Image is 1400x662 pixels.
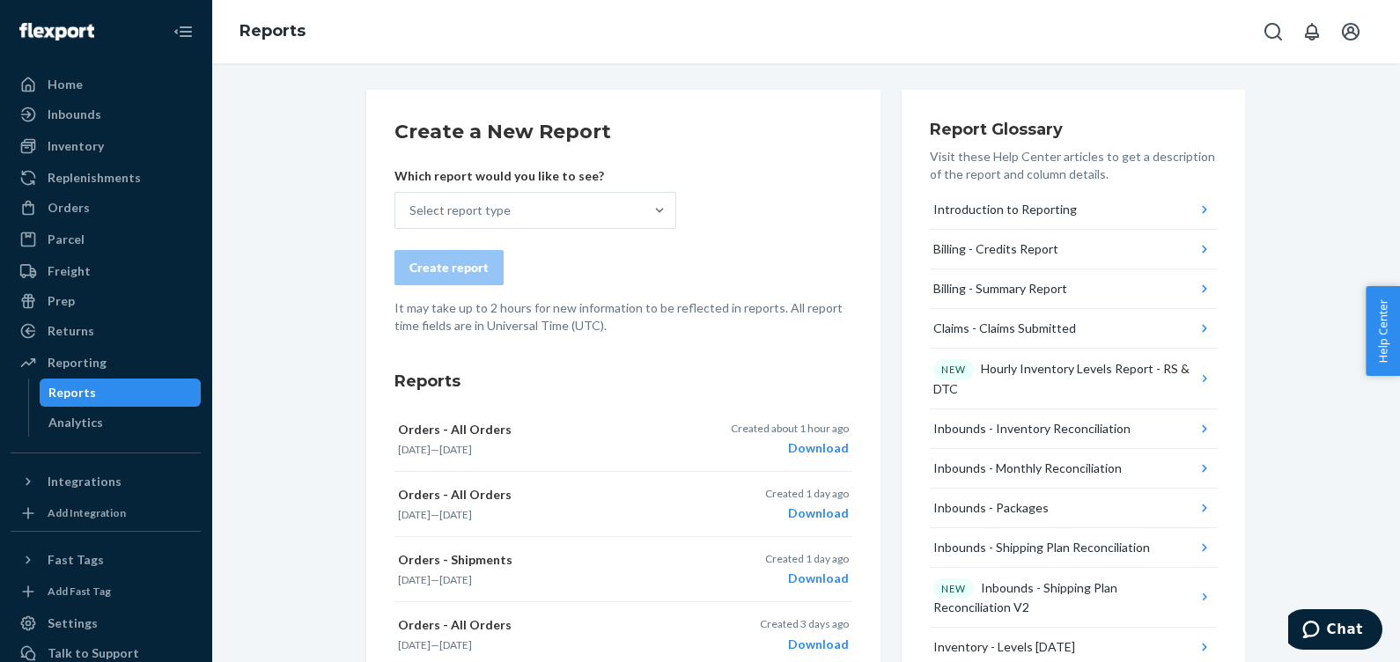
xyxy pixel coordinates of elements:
[933,499,1049,517] div: Inbounds - Packages
[1288,609,1382,653] iframe: Opens a widget where you can chat to one of our agents
[11,467,201,496] button: Integrations
[1294,14,1330,49] button: Open notifications
[48,106,101,123] div: Inbounds
[409,202,511,219] div: Select report type
[398,572,696,587] p: —
[930,230,1217,269] button: Billing - Credits Report
[941,363,966,377] p: NEW
[48,76,83,93] div: Home
[439,573,472,586] time: [DATE]
[48,231,85,248] div: Parcel
[765,551,849,566] p: Created 1 day ago
[933,420,1131,438] div: Inbounds - Inventory Reconciliation
[48,354,107,371] div: Reporting
[11,225,201,254] a: Parcel
[930,409,1217,449] button: Inbounds - Inventory Reconciliation
[930,309,1217,349] button: Claims - Claims Submitted
[941,582,966,596] p: NEW
[40,408,202,437] a: Analytics
[394,407,852,472] button: Orders - All Orders[DATE]—[DATE]Created about 1 hour agoDownload
[930,190,1217,230] button: Introduction to Reporting
[398,486,696,504] p: Orders - All Orders
[760,636,849,653] div: Download
[398,616,696,634] p: Orders - All Orders
[439,638,472,651] time: [DATE]
[11,100,201,129] a: Inbounds
[765,570,849,587] div: Download
[48,614,98,632] div: Settings
[930,269,1217,309] button: Billing - Summary Report
[11,132,201,160] a: Inventory
[11,546,201,574] button: Fast Tags
[930,118,1217,141] h3: Report Glossary
[394,472,852,537] button: Orders - All Orders[DATE]—[DATE]Created 1 day agoDownload
[394,167,676,185] p: Which report would you like to see?
[765,504,849,522] div: Download
[731,421,849,436] p: Created about 1 hour ago
[933,460,1122,477] div: Inbounds - Monthly Reconciliation
[19,23,94,40] img: Flexport logo
[439,443,472,456] time: [DATE]
[48,473,122,490] div: Integrations
[48,584,111,599] div: Add Fast Tag
[48,262,91,280] div: Freight
[930,528,1217,568] button: Inbounds - Shipping Plan Reconciliation
[933,240,1058,258] div: Billing - Credits Report
[11,581,201,602] a: Add Fast Tag
[930,568,1217,629] button: NEWInbounds - Shipping Plan Reconciliation V2
[11,257,201,285] a: Freight
[11,164,201,192] a: Replenishments
[394,250,504,285] button: Create report
[398,551,696,569] p: Orders - Shipments
[48,414,103,431] div: Analytics
[394,118,852,146] h2: Create a New Report
[11,503,201,524] a: Add Integration
[11,609,201,637] a: Settings
[11,317,201,345] a: Returns
[731,439,849,457] div: Download
[398,573,431,586] time: [DATE]
[933,201,1077,218] div: Introduction to Reporting
[48,199,90,217] div: Orders
[48,292,75,310] div: Prep
[398,443,431,456] time: [DATE]
[933,320,1076,337] div: Claims - Claims Submitted
[11,287,201,315] a: Prep
[1256,14,1291,49] button: Open Search Box
[765,486,849,501] p: Created 1 day ago
[409,259,489,276] div: Create report
[398,421,696,438] p: Orders - All Orders
[48,644,139,662] div: Talk to Support
[933,578,1197,617] div: Inbounds - Shipping Plan Reconciliation V2
[398,638,431,651] time: [DATE]
[48,137,104,155] div: Inventory
[48,322,94,340] div: Returns
[439,508,472,521] time: [DATE]
[398,507,696,522] p: —
[933,280,1067,298] div: Billing - Summary Report
[48,505,126,520] div: Add Integration
[398,508,431,521] time: [DATE]
[48,384,96,401] div: Reports
[394,370,852,393] h3: Reports
[930,349,1217,409] button: NEWHourly Inventory Levels Report - RS & DTC
[48,169,141,187] div: Replenishments
[1333,14,1368,49] button: Open account menu
[933,359,1197,398] div: Hourly Inventory Levels Report - RS & DTC
[930,449,1217,489] button: Inbounds - Monthly Reconciliation
[1366,286,1400,376] button: Help Center
[40,379,202,407] a: Reports
[225,6,320,57] ol: breadcrumbs
[398,637,696,652] p: —
[11,194,201,222] a: Orders
[398,442,696,457] p: —
[11,70,201,99] a: Home
[166,14,201,49] button: Close Navigation
[933,638,1075,656] div: Inventory - Levels [DATE]
[394,299,852,335] p: It may take up to 2 hours for new information to be reflected in reports. All report time fields ...
[930,489,1217,528] button: Inbounds - Packages
[394,537,852,602] button: Orders - Shipments[DATE]—[DATE]Created 1 day agoDownload
[933,539,1150,556] div: Inbounds - Shipping Plan Reconciliation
